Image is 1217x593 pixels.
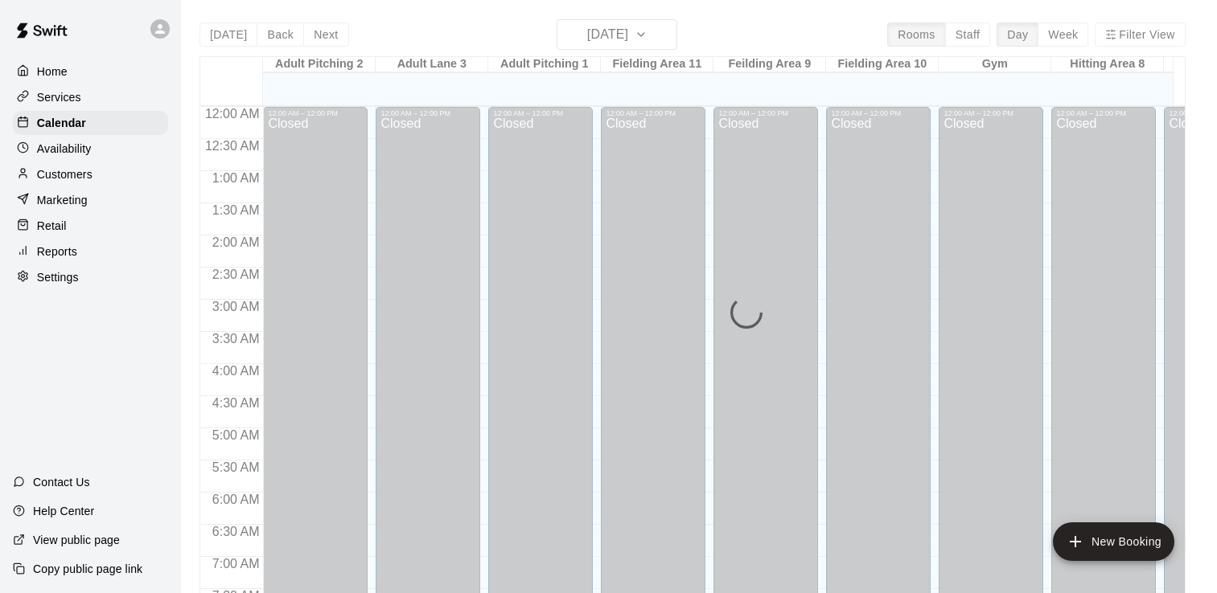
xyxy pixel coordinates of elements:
[13,265,168,289] a: Settings
[13,162,168,186] a: Customers
[37,269,79,285] p: Settings
[208,428,264,442] span: 5:00 AM
[37,115,86,131] p: Calendar
[37,218,67,234] p: Retail
[606,109,701,117] div: 12:00 AM – 12:00 PM
[13,239,168,264] a: Reports
[208,460,264,474] span: 5:30 AM
[376,57,488,72] div: Adult Lane 3
[13,188,168,212] a: Marketing
[33,503,94,519] p: Help Center
[944,109,1038,117] div: 12:00 AM – 12:00 PM
[208,171,264,185] span: 1:00 AM
[208,332,264,346] span: 3:30 AM
[37,192,88,208] p: Marketing
[37,89,81,105] p: Services
[13,111,168,135] a: Calendar
[263,57,376,72] div: Adult Pitching 2
[493,109,588,117] div: 12:00 AM – 12:00 PM
[37,243,77,260] p: Reports
[1056,109,1151,117] div: 12:00 AM – 12:00 PM
[33,561,142,577] p: Copy public page link
[718,109,813,117] div: 12:00 AM – 12:00 PM
[1053,522,1174,561] button: add
[208,396,264,410] span: 4:30 AM
[380,109,475,117] div: 12:00 AM – 12:00 PM
[713,57,826,72] div: Feilding Area 9
[13,137,168,161] a: Availability
[37,141,92,157] p: Availability
[939,57,1051,72] div: Gym
[1051,57,1164,72] div: Hitting Area 8
[208,203,264,217] span: 1:30 AM
[208,268,264,281] span: 2:30 AM
[831,109,926,117] div: 12:00 AM – 12:00 PM
[33,474,90,490] p: Contact Us
[13,85,168,109] a: Services
[37,63,68,80] p: Home
[208,300,264,313] span: 3:00 AM
[201,139,264,153] span: 12:30 AM
[488,57,601,72] div: Adult Pitching 1
[201,107,264,121] span: 12:00 AM
[208,493,264,506] span: 6:00 AM
[601,57,713,72] div: Fielding Area 11
[826,57,939,72] div: Fielding Area 10
[33,532,120,548] p: View public page
[208,235,264,249] span: 2:00 AM
[13,59,168,84] a: Home
[37,166,93,182] p: Customers
[208,557,264,571] span: 7:00 AM
[13,214,168,238] a: Retail
[208,525,264,538] span: 6:30 AM
[208,364,264,378] span: 4:00 AM
[268,109,363,117] div: 12:00 AM – 12:00 PM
